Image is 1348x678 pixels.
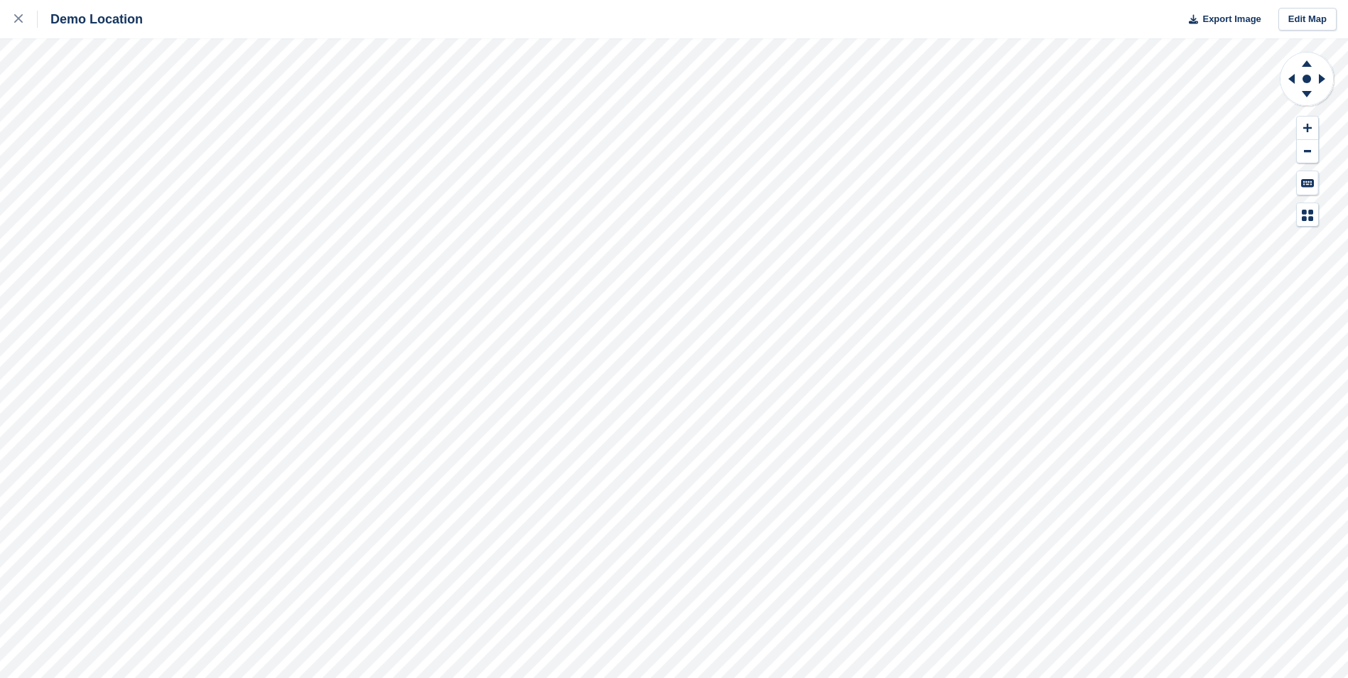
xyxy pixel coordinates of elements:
button: Map Legend [1297,203,1318,227]
span: Export Image [1202,12,1261,26]
a: Edit Map [1278,8,1337,31]
div: Demo Location [38,11,143,28]
button: Zoom In [1297,117,1318,140]
button: Export Image [1180,8,1261,31]
button: Zoom Out [1297,140,1318,163]
button: Keyboard Shortcuts [1297,171,1318,195]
